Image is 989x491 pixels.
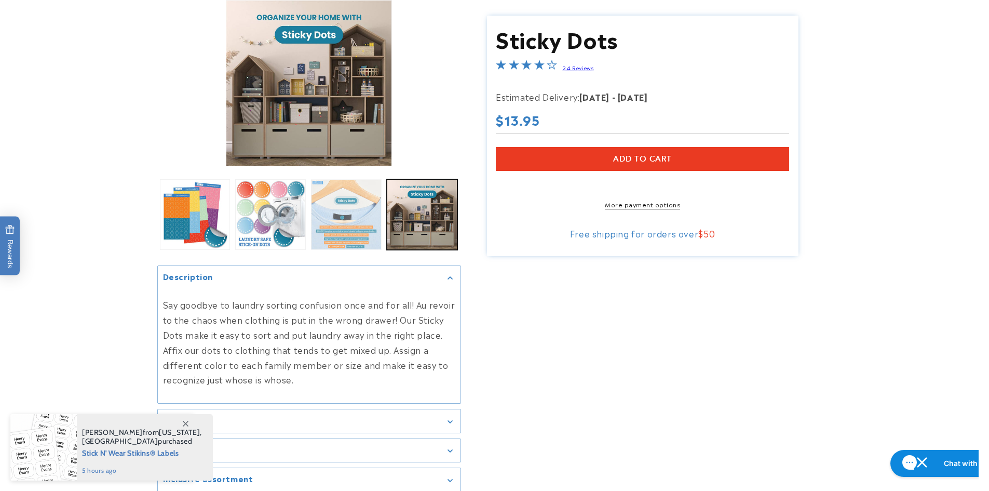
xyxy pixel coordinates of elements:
[163,297,455,387] p: Say goodbye to laundry sorting confusion once and for all! Au revoir to the chaos when clothing i...
[703,227,715,240] span: 50
[82,428,202,446] span: from , purchased
[5,224,15,268] span: Rewards
[82,466,202,475] span: 5 hours ago
[579,90,609,102] strong: [DATE]
[496,228,789,238] div: Free shipping for orders over
[82,428,143,437] span: [PERSON_NAME]
[82,446,202,459] span: Stick N' Wear Stikins® Labels
[160,179,231,250] button: Load image 1 in gallery view
[496,61,557,73] span: 4.0-star overall rating
[59,12,103,22] h1: Chat with us
[387,179,457,250] button: Load image 4 in gallery view
[496,200,789,209] a: More payment options
[613,154,672,164] span: Add to cart
[618,90,648,102] strong: [DATE]
[698,227,703,240] span: $
[612,90,616,102] strong: -
[159,428,200,437] span: [US_STATE]
[163,473,253,484] h2: Inclusive assortment
[562,64,593,71] a: 24 Reviews - open in a new tab
[158,266,460,289] summary: Description
[311,179,382,250] button: Load image 3 in gallery view
[235,179,306,250] button: Load image 2 in gallery view
[163,271,213,282] h2: Description
[5,4,115,31] button: Open gorgias live chat
[496,112,540,128] span: $13.95
[496,89,755,104] p: Estimated Delivery:
[496,147,789,171] button: Add to cart
[496,25,789,52] h1: Sticky Dots
[885,446,979,481] iframe: Gorgias live chat messenger
[158,439,460,462] summary: Details
[82,436,158,446] span: [GEOGRAPHIC_DATA]
[158,409,460,433] summary: Features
